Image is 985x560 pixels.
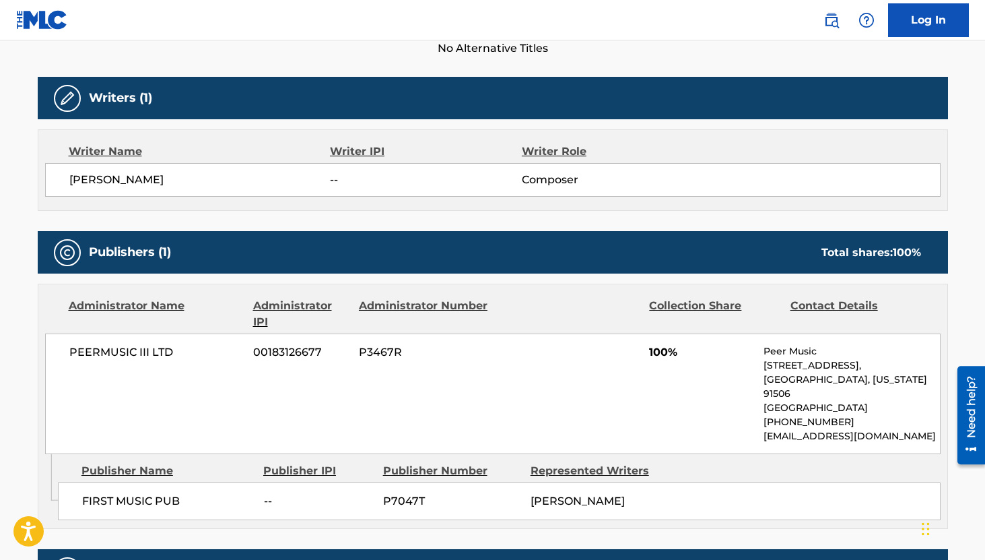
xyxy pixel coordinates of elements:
div: Writer IPI [330,144,522,160]
img: Publishers [59,245,75,261]
span: No Alternative Titles [38,40,948,57]
span: FIRST MUSIC PUB [82,493,254,509]
iframe: Resource Center [947,361,985,469]
div: Writer Name [69,144,331,160]
div: Publisher IPI [263,463,373,479]
span: 100 % [893,246,921,259]
img: Writers [59,90,75,106]
p: [STREET_ADDRESS], [763,359,939,373]
span: [PERSON_NAME] [531,495,625,507]
div: Help [853,7,880,34]
span: 00183126677 [253,344,349,361]
img: MLC Logo [16,10,68,30]
span: P7047T [383,493,520,509]
div: Publisher Name [81,463,253,479]
div: Publisher Number [383,463,520,479]
span: -- [330,172,521,188]
div: Administrator Name [69,298,243,330]
span: -- [264,493,373,509]
span: Composer [522,172,696,188]
img: help [858,12,875,28]
h5: Writers (1) [89,90,152,106]
div: Total shares: [821,245,921,261]
div: Contact Details [790,298,921,330]
div: Administrator IPI [253,298,349,330]
span: 100% [649,344,753,361]
span: PEERMUSIC III LTD [69,344,244,361]
img: search [823,12,840,28]
div: Writer Role [522,144,696,160]
a: Log In [888,3,969,37]
p: Peer Music [763,344,939,359]
p: [GEOGRAPHIC_DATA] [763,401,939,415]
div: Collection Share [649,298,780,330]
div: Represented Writers [531,463,668,479]
span: [PERSON_NAME] [69,172,331,188]
p: [PHONE_NUMBER] [763,415,939,429]
span: P3467R [359,344,489,361]
div: Administrator Number [359,298,489,330]
p: [GEOGRAPHIC_DATA], [US_STATE] 91506 [763,373,939,401]
a: Public Search [818,7,845,34]
h5: Publishers (1) [89,245,171,260]
p: [EMAIL_ADDRESS][DOMAIN_NAME] [763,429,939,443]
iframe: Chat Widget [918,495,985,560]
div: Drag [922,509,930,549]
